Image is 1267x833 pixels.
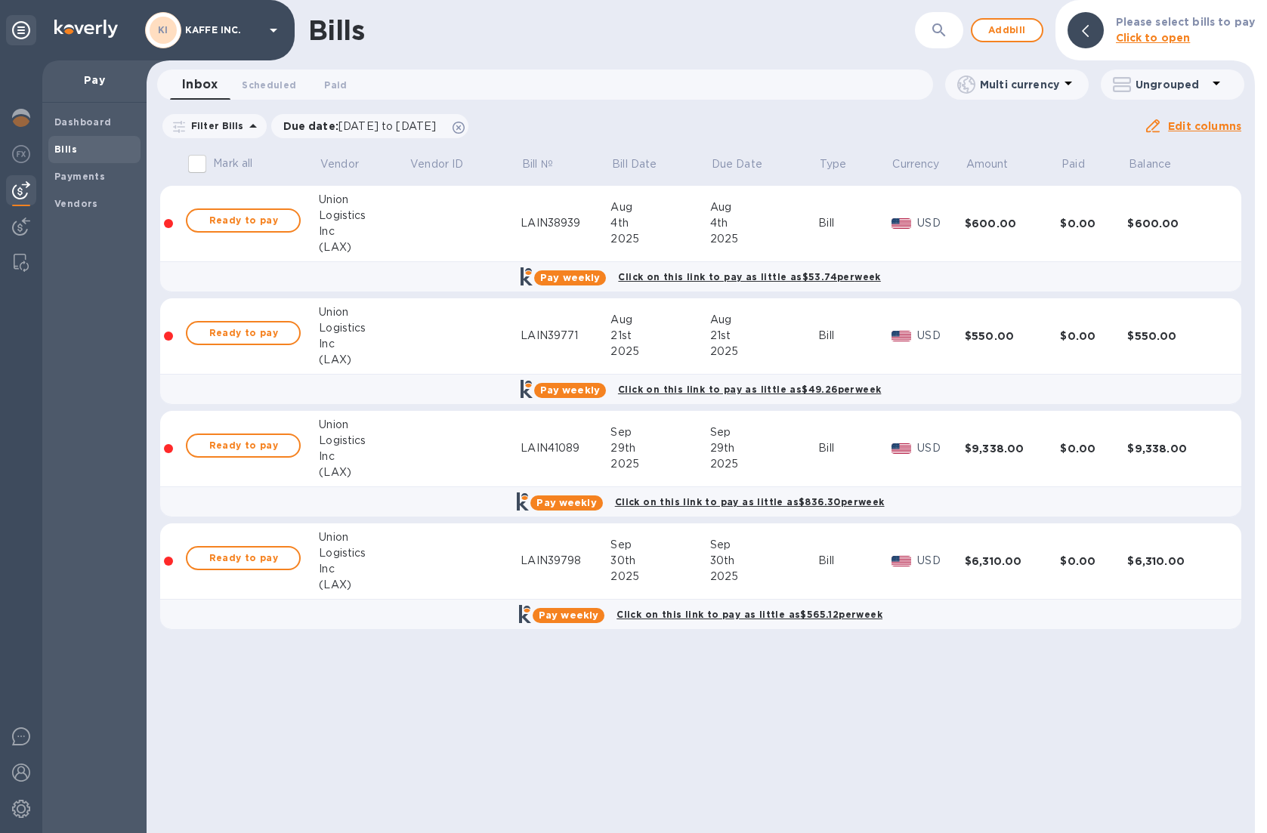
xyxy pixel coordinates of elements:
[917,440,965,456] p: USD
[319,352,409,368] div: (LAX)
[182,74,218,95] span: Inbox
[971,18,1043,42] button: Addbill
[917,553,965,569] p: USD
[186,546,301,570] button: Ready to pay
[410,156,463,172] p: Vendor ID
[54,20,118,38] img: Logo
[980,77,1059,92] p: Multi currency
[712,156,762,172] p: Due Date
[521,553,610,569] div: LAIN39798
[610,424,710,440] div: Sep
[319,545,409,561] div: Logistics
[6,15,36,45] div: Unpin categories
[54,73,134,88] p: Pay
[710,344,818,359] div: 2025
[539,609,598,621] b: Pay weekly
[521,440,610,456] div: LAIN41089
[199,324,287,342] span: Ready to pay
[540,384,600,396] b: Pay weekly
[158,24,168,35] b: KI
[610,199,710,215] div: Aug
[710,569,818,585] div: 2025
[324,77,347,93] span: Paid
[710,424,818,440] div: Sep
[610,456,710,472] div: 2025
[710,199,818,215] div: Aug
[892,331,912,341] img: USD
[618,384,881,395] b: Click on this link to pay as little as $49.26 per week
[1136,77,1207,92] p: Ungrouped
[818,553,891,569] div: Bill
[965,216,1061,231] div: $600.00
[319,577,409,593] div: (LAX)
[319,417,409,433] div: Union
[319,561,409,577] div: Inc
[54,116,112,128] b: Dashboard
[522,156,573,172] span: Bill №
[820,156,847,172] p: Type
[320,156,359,172] p: Vendor
[319,239,409,255] div: (LAX)
[521,328,610,344] div: LAIN39771
[54,171,105,182] b: Payments
[610,553,710,569] div: 30th
[319,224,409,239] div: Inc
[710,537,818,553] div: Sep
[185,119,244,132] p: Filter Bills
[283,119,444,134] p: Due date :
[610,231,710,247] div: 2025
[617,609,882,620] b: Click on this link to pay as little as $565.12 per week
[186,433,301,458] button: Ready to pay
[1116,16,1255,28] b: Please select bills to pay
[892,556,912,566] img: USD
[710,312,818,328] div: Aug
[242,77,296,93] span: Scheduled
[610,537,710,553] div: Sep
[710,553,818,569] div: 30th
[984,21,1030,39] span: Add bill
[615,496,885,508] b: Click on this link to pay as little as $836.30 per week
[186,321,301,345] button: Ready to pay
[612,156,657,172] p: Bill Date
[199,437,287,455] span: Ready to pay
[820,156,867,172] span: Type
[618,271,880,282] b: Click on this link to pay as little as $53.74 per week
[319,336,409,352] div: Inc
[710,440,818,456] div: 29th
[612,156,676,172] span: Bill Date
[186,208,301,233] button: Ready to pay
[199,211,287,230] span: Ready to pay
[185,25,261,35] p: KAFFE INC.
[610,569,710,585] div: 2025
[1116,32,1191,44] b: Click to open
[610,328,710,344] div: 21st
[319,320,409,336] div: Logistics
[1061,156,1105,172] span: Paid
[54,143,77,155] b: Bills
[1060,216,1127,231] div: $0.00
[966,156,1028,172] span: Amount
[710,328,818,344] div: 21st
[319,433,409,449] div: Logistics
[917,215,965,231] p: USD
[54,198,98,209] b: Vendors
[818,215,891,231] div: Bill
[536,497,596,508] b: Pay weekly
[1168,120,1241,132] u: Edit columns
[319,449,409,464] div: Inc
[308,14,364,46] h1: Bills
[1127,329,1223,344] div: $550.00
[271,114,469,138] div: Due date:[DATE] to [DATE]
[965,554,1061,569] div: $6,310.00
[712,156,782,172] span: Due Date
[1060,329,1127,344] div: $0.00
[319,529,409,545] div: Union
[965,441,1061,456] div: $9,338.00
[213,156,252,171] p: Mark all
[319,192,409,208] div: Union
[199,549,287,567] span: Ready to pay
[966,156,1009,172] p: Amount
[818,440,891,456] div: Bill
[610,344,710,359] div: 2025
[965,329,1061,344] div: $550.00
